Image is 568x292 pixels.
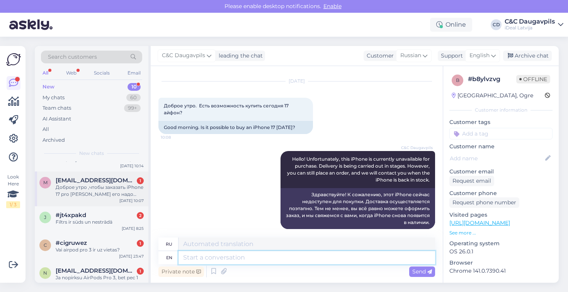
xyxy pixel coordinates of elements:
[122,226,144,231] div: [DATE] 8:25
[468,75,516,84] div: # b8ylvzvg
[6,173,20,208] div: Look Here
[449,176,494,186] div: Request email
[6,201,20,208] div: 1 / 3
[162,51,205,60] span: C&C Daugavpils
[137,177,144,184] div: 1
[119,198,144,204] div: [DATE] 10:07
[56,246,144,253] div: Vai airpod pro 3 ir uz vietas?
[56,239,87,246] span: #cigruwez
[158,78,435,85] div: [DATE]
[430,18,472,32] div: Online
[79,150,104,157] span: New chats
[449,168,553,176] p: Customer email
[449,189,553,197] p: Customer phone
[158,121,313,134] div: Good morning. Is it possible to buy an iPhone 17 [DATE]?
[449,267,553,275] p: Chrome 141.0.7390.41
[456,77,459,83] span: b
[287,156,431,183] span: Hello! Unfortunately, this iPhone is currently unavailable for purchase. Delivery is being carrie...
[449,229,553,236] p: See more ...
[6,52,21,67] img: Askly Logo
[43,115,71,123] div: AI Assistant
[56,177,136,184] span: malish1016@inbox.lv
[491,19,502,30] div: CD
[505,19,563,31] a: C&C DaugavpilsiDeal Latvija
[452,92,533,100] div: [GEOGRAPHIC_DATA], Ogre
[126,68,142,78] div: Email
[321,3,344,10] span: Enable
[56,274,144,288] div: Ja nopirksu AirPods Pro 3, bet pec 1 lietosanas reizes sapratisu, ka man tie ausis neder (krit ar...
[449,128,553,139] input: Add a tag
[505,25,555,31] div: iDeal Latvija
[43,126,49,133] div: All
[449,143,553,151] p: Customer name
[41,68,50,78] div: All
[503,51,552,61] div: Archive chat
[48,53,97,61] span: Search customers
[56,184,144,198] div: Доброе утро ,чтобы заказать iPhone 17 pro [PERSON_NAME] его надо сразу оплатить ?
[128,83,141,91] div: 10
[126,94,141,102] div: 60
[43,104,71,112] div: Team chats
[137,240,144,247] div: 1
[92,68,111,78] div: Socials
[505,19,555,25] div: C&C Daugavpils
[449,219,510,226] a: [URL][DOMAIN_NAME]
[43,83,54,91] div: New
[412,268,432,275] span: Send
[401,145,433,151] span: C&C Daugavpils
[166,238,172,251] div: ru
[166,251,172,264] div: en
[161,134,190,140] span: 10:08
[137,212,144,219] div: 2
[438,52,463,60] div: Support
[120,163,144,169] div: [DATE] 10:14
[65,68,78,78] div: Web
[43,180,48,185] span: m
[400,51,421,60] span: Russian
[124,104,141,112] div: 99+
[449,118,553,126] p: Customer tags
[158,267,204,277] div: Private note
[449,259,553,267] p: Browser
[43,94,65,102] div: My chats
[43,270,47,276] span: n
[56,219,144,226] div: Filtrs ir sūds un nestrādā
[216,52,263,60] div: leading the chat
[56,267,136,274] span: niklass.niklassk@gmail.com
[450,154,544,163] input: Add name
[469,51,490,60] span: English
[281,188,435,229] div: Здравствуйте! К сожалению, этот iPhone сейчас недоступен для покупки. Доставка осуществляется поэ...
[516,75,550,83] span: Offline
[164,103,290,115] span: Доброе утро. Есть возможность купить сегодня 17 айфон?
[44,214,46,220] span: j
[56,212,86,219] span: #jt4xpakd
[449,211,553,219] p: Visited pages
[43,136,65,144] div: Archived
[137,268,144,275] div: 1
[364,52,394,60] div: Customer
[449,248,553,256] p: OS 26.0.1
[449,197,519,208] div: Request phone number
[449,239,553,248] p: Operating system
[119,253,144,259] div: [DATE] 23:47
[44,242,47,248] span: c
[449,107,553,114] div: Customer information
[404,229,433,235] span: 11:08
